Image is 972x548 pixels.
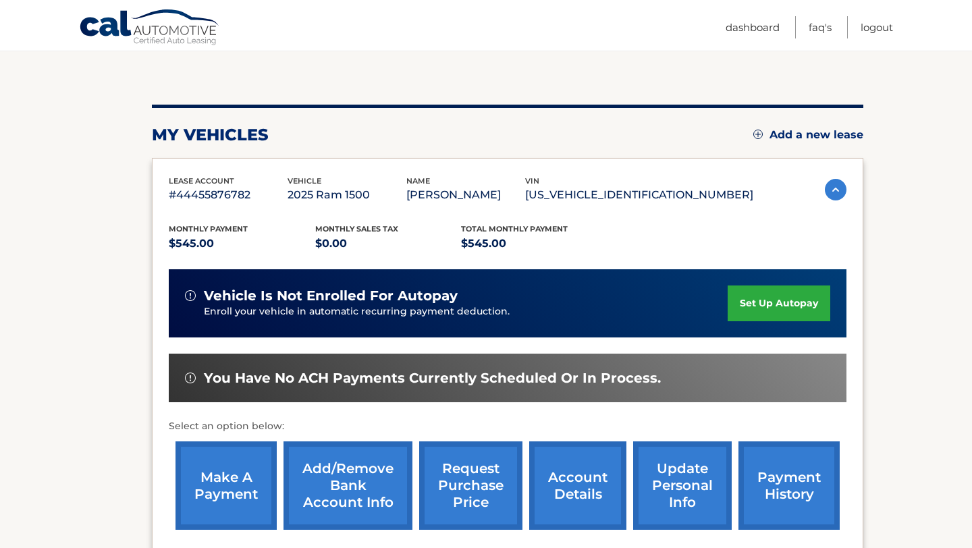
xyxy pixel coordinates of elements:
[315,234,462,253] p: $0.00
[525,186,753,204] p: [US_VEHICLE_IDENTIFICATION_NUMBER]
[529,441,626,530] a: account details
[185,373,196,383] img: alert-white.svg
[169,186,288,204] p: #44455876782
[169,418,846,435] p: Select an option below:
[726,16,780,38] a: Dashboard
[185,290,196,301] img: alert-white.svg
[406,176,430,186] span: name
[169,224,248,234] span: Monthly Payment
[753,130,763,139] img: add.svg
[152,125,269,145] h2: my vehicles
[315,224,398,234] span: Monthly sales Tax
[738,441,840,530] a: payment history
[419,441,522,530] a: request purchase price
[461,234,607,253] p: $545.00
[204,287,458,304] span: vehicle is not enrolled for autopay
[825,179,846,200] img: accordion-active.svg
[79,9,221,48] a: Cal Automotive
[728,285,830,321] a: set up autopay
[633,441,732,530] a: update personal info
[461,224,568,234] span: Total Monthly Payment
[283,441,412,530] a: Add/Remove bank account info
[753,128,863,142] a: Add a new lease
[169,176,234,186] span: lease account
[288,186,406,204] p: 2025 Ram 1500
[406,186,525,204] p: [PERSON_NAME]
[204,304,728,319] p: Enroll your vehicle in automatic recurring payment deduction.
[169,234,315,253] p: $545.00
[861,16,893,38] a: Logout
[525,176,539,186] span: vin
[288,176,321,186] span: vehicle
[809,16,832,38] a: FAQ's
[204,370,661,387] span: You have no ACH payments currently scheduled or in process.
[175,441,277,530] a: make a payment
